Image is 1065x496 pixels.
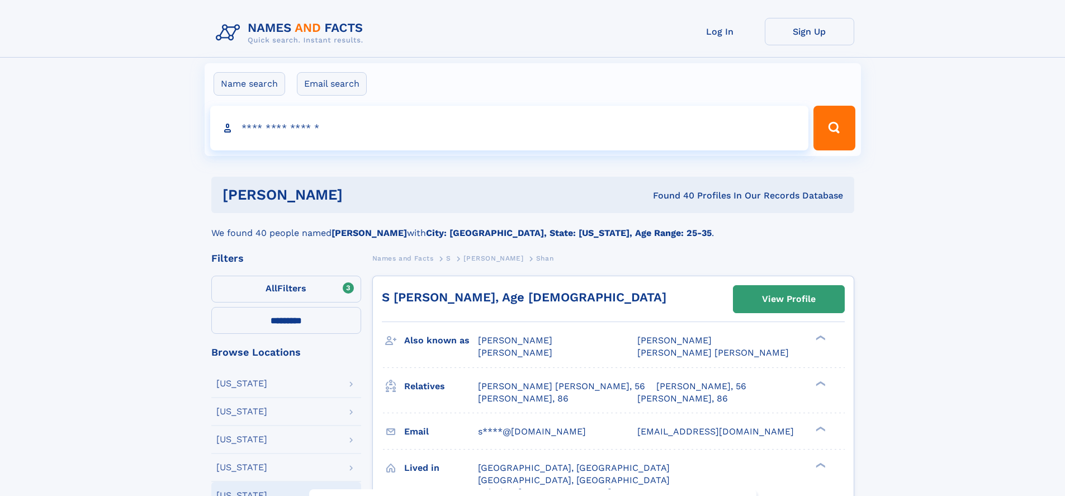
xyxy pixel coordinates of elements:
[478,462,670,473] span: [GEOGRAPHIC_DATA], [GEOGRAPHIC_DATA]
[765,18,854,45] a: Sign Up
[382,290,666,304] a: S [PERSON_NAME], Age [DEMOGRAPHIC_DATA]
[446,254,451,262] span: S
[446,251,451,265] a: S
[216,435,267,444] div: [US_STATE]
[536,254,553,262] span: Shan
[211,18,372,48] img: Logo Names and Facts
[813,425,826,432] div: ❯
[637,347,789,358] span: [PERSON_NAME] [PERSON_NAME]
[211,213,854,240] div: We found 40 people named with .
[813,106,855,150] button: Search Button
[478,475,670,485] span: [GEOGRAPHIC_DATA], [GEOGRAPHIC_DATA]
[216,407,267,416] div: [US_STATE]
[297,72,367,96] label: Email search
[478,380,645,393] a: [PERSON_NAME] [PERSON_NAME], 56
[637,426,794,437] span: [EMAIL_ADDRESS][DOMAIN_NAME]
[637,393,728,405] a: [PERSON_NAME], 86
[813,334,826,342] div: ❯
[332,228,407,238] b: [PERSON_NAME]
[463,251,523,265] a: [PERSON_NAME]
[216,463,267,472] div: [US_STATE]
[211,347,361,357] div: Browse Locations
[478,335,552,346] span: [PERSON_NAME]
[266,283,277,294] span: All
[675,18,765,45] a: Log In
[214,72,285,96] label: Name search
[498,190,843,202] div: Found 40 Profiles In Our Records Database
[733,286,844,313] a: View Profile
[813,461,826,469] div: ❯
[813,380,826,387] div: ❯
[404,422,478,441] h3: Email
[211,253,361,263] div: Filters
[426,228,712,238] b: City: [GEOGRAPHIC_DATA], State: [US_STATE], Age Range: 25-35
[210,106,809,150] input: search input
[637,335,712,346] span: [PERSON_NAME]
[404,377,478,396] h3: Relatives
[404,459,478,478] h3: Lived in
[656,380,746,393] a: [PERSON_NAME], 56
[478,347,552,358] span: [PERSON_NAME]
[762,286,816,312] div: View Profile
[223,188,498,202] h1: [PERSON_NAME]
[463,254,523,262] span: [PERSON_NAME]
[216,379,267,388] div: [US_STATE]
[404,331,478,350] h3: Also known as
[211,276,361,303] label: Filters
[372,251,434,265] a: Names and Facts
[478,393,569,405] a: [PERSON_NAME], 86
